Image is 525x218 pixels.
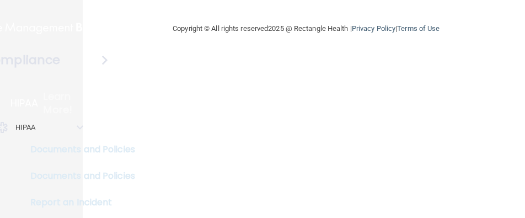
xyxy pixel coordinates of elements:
[44,90,83,116] p: Learn More!
[352,24,395,33] a: Privacy Policy
[3,197,153,208] p: Report an Incident
[15,121,36,134] p: HIPAA
[105,11,507,46] div: Copyright © All rights reserved 2025 @ Rectangle Health | |
[397,24,440,33] a: Terms of Use
[3,144,153,155] p: Documents and Policies
[3,171,153,182] p: Documents and Policies
[10,97,39,110] p: HIPAA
